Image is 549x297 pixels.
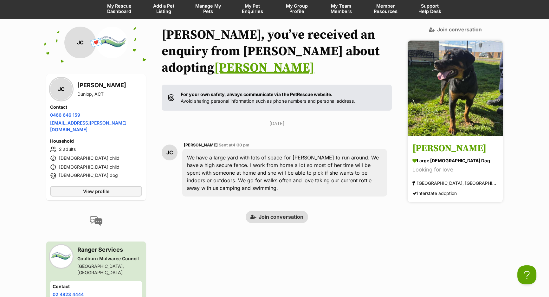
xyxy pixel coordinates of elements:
[238,3,267,14] span: My Pet Enquiries
[50,163,142,171] li: [DEMOGRAPHIC_DATA] child
[50,112,80,118] a: 0466 646 159
[50,78,72,100] div: JC
[219,143,249,147] span: Sent at
[408,137,503,203] a: [PERSON_NAME] large [DEMOGRAPHIC_DATA] Dog Looking for love [GEOGRAPHIC_DATA], [GEOGRAPHIC_DATA] ...
[77,81,126,90] h3: [PERSON_NAME]
[83,188,109,195] span: View profile
[50,172,142,180] li: [DEMOGRAPHIC_DATA] dog
[194,3,222,14] span: Manage My Pets
[246,211,308,223] a: Join conversation
[50,104,142,110] h4: Contact
[408,41,503,136] img: Maggie
[412,142,498,156] h3: [PERSON_NAME]
[50,154,142,162] li: [DEMOGRAPHIC_DATA] child
[90,216,102,226] img: conversation-icon-4a6f8262b818ee0b60e3300018af0b2d0b884aa5de6e9bcb8d3d4eeb1a70a7c4.svg
[50,120,126,132] a: [EMAIL_ADDRESS][PERSON_NAME][DOMAIN_NAME]
[149,3,178,14] span: Add a Pet Listing
[214,60,314,76] a: [PERSON_NAME]
[233,143,249,147] span: 4:30 pm
[412,189,457,198] div: Interstate adoption
[371,3,400,14] span: Member Resources
[50,145,142,153] li: 2 adults
[77,245,142,254] h3: Ranger Services
[64,27,96,58] div: JC
[162,27,392,76] h1: [PERSON_NAME], you’ve received an enquiry from [PERSON_NAME] about adopting
[181,92,332,97] strong: For your own safety, always communicate via the PetRescue website.
[412,166,498,174] div: Looking for love
[517,265,536,284] iframe: Help Scout Beacon - Open
[77,255,142,262] div: Goulburn Mulwaree Council
[105,3,133,14] span: My Rescue Dashboard
[416,3,444,14] span: Support Help Desk
[162,145,178,160] div: JC
[53,292,84,297] a: 02 4823 4444
[327,3,355,14] span: My Team Members
[412,158,498,164] div: large [DEMOGRAPHIC_DATA] Dog
[184,143,218,147] span: [PERSON_NAME]
[53,283,139,290] h4: Contact
[50,138,142,144] h4: Household
[429,27,481,32] a: Join conversation
[50,245,72,268] img: Goulburn Mulwaree Council profile pic
[162,120,392,127] p: [DATE]
[412,179,498,188] div: [GEOGRAPHIC_DATA], [GEOGRAPHIC_DATA]
[50,186,142,197] a: View profile
[77,91,126,97] div: Dunlop, ACT
[181,91,355,105] p: Avoid sharing personal information such as phone numbers and personal address.
[282,3,311,14] span: My Group Profile
[182,149,387,197] div: We have a large yard with lots of space for [PERSON_NAME] to run around. We have a high secure fe...
[77,263,142,276] div: [GEOGRAPHIC_DATA], [GEOGRAPHIC_DATA]
[96,27,128,58] img: Goulburn Mulwaree Council profile pic
[89,36,103,49] span: 💌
